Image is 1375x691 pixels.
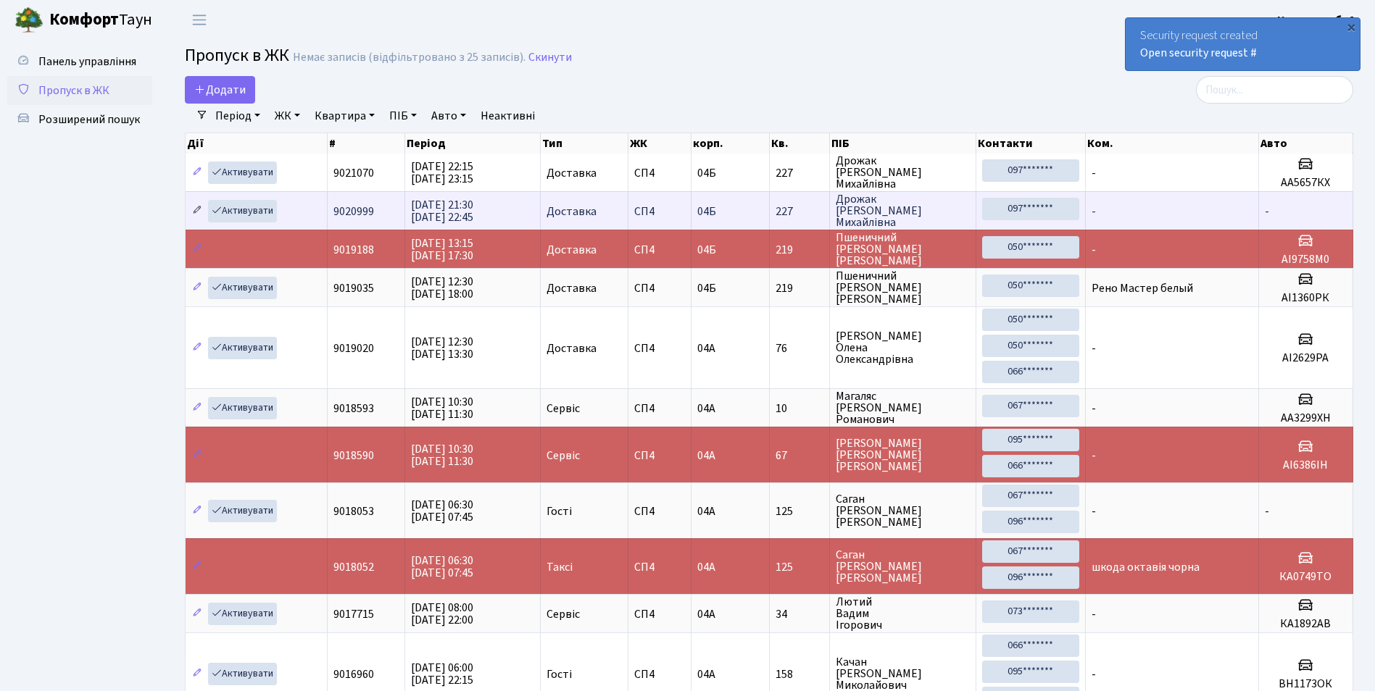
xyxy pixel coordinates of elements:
[333,242,374,258] span: 9019188
[1344,20,1358,34] div: ×
[547,608,580,620] span: Сервіс
[208,603,277,625] a: Активувати
[38,54,136,70] span: Панель управління
[411,553,473,581] span: [DATE] 06:30 [DATE] 07:45
[697,666,715,682] span: 04А
[1086,133,1259,154] th: Ком.
[634,343,685,354] span: СП4
[697,165,716,181] span: 04Б
[836,193,970,228] span: Дрожак [PERSON_NAME] Михайлівна
[333,559,374,575] span: 9018052
[836,549,970,584] span: Саган [PERSON_NAME] [PERSON_NAME]
[776,669,823,680] span: 158
[634,450,685,461] span: СП4
[194,82,246,98] span: Додати
[776,403,823,414] span: 10
[776,561,823,573] span: 125
[697,559,715,575] span: 04А
[1092,606,1096,622] span: -
[405,133,541,154] th: Період
[634,608,685,620] span: СП4
[541,133,628,154] th: Тип
[697,280,716,296] span: 04Б
[1265,176,1347,190] h5: АА5657КХ
[333,401,374,416] span: 9018593
[425,104,472,128] a: Авто
[776,608,823,620] span: 34
[411,600,473,628] span: [DATE] 08:00 [DATE] 22:00
[776,167,823,179] span: 227
[634,561,685,573] span: СП4
[333,204,374,219] span: 9020999
[634,506,685,517] span: СП4
[697,204,716,219] span: 04Б
[1092,165,1096,181] span: -
[1265,411,1347,425] h5: АА3299ХН
[776,244,823,256] span: 219
[1265,677,1347,691] h5: ВН1173ОК
[333,503,374,519] span: 9018053
[208,162,277,184] a: Активувати
[7,76,152,105] a: Пропуск в ЖК
[1092,204,1096,219] span: -
[634,282,685,294] span: СП4
[181,8,217,32] button: Переключити навігацію
[411,394,473,422] span: [DATE] 10:30 [DATE] 11:30
[185,76,255,104] a: Додати
[411,497,473,525] span: [DATE] 06:30 [DATE] 07:45
[776,206,823,217] span: 227
[1265,570,1347,584] h5: КА0749ТО
[628,133,691,154] th: ЖК
[836,596,970,631] span: Лютий Вадим Ігорович
[333,666,374,682] span: 9016960
[776,343,823,354] span: 76
[836,270,970,305] span: Пшеничний [PERSON_NAME] [PERSON_NAME]
[333,340,374,356] span: 9019020
[333,165,374,181] span: 9021070
[293,51,526,64] div: Немає записів (відфільтровано з 25 записів).
[1140,45,1257,61] a: Open security request #
[547,206,597,217] span: Доставка
[411,235,473,264] span: [DATE] 13:15 [DATE] 17:30
[411,197,473,225] span: [DATE] 21:30 [DATE] 22:45
[208,337,277,359] a: Активувати
[634,403,685,414] span: СП4
[333,280,374,296] span: 9019035
[1092,666,1096,682] span: -
[1277,12,1358,28] b: Консьєрж б. 4.
[528,51,572,64] a: Скинути
[7,47,152,76] a: Панель управління
[14,6,43,35] img: logo.png
[634,167,685,179] span: СП4
[333,606,374,622] span: 9017715
[634,206,685,217] span: СП4
[976,133,1086,154] th: Контакти
[1265,617,1347,631] h5: КА1892АВ
[49,8,119,31] b: Комфорт
[697,401,715,416] span: 04А
[1265,204,1269,219] span: -
[208,663,277,685] a: Активувати
[1092,242,1096,258] span: -
[776,282,823,294] span: 219
[1265,291,1347,305] h5: AI1360РК
[1196,76,1353,104] input: Пошук...
[1092,559,1200,575] span: шкода октавія чорна
[634,244,685,256] span: СП4
[1092,503,1096,519] span: -
[411,159,473,187] span: [DATE] 22:15 [DATE] 23:15
[547,506,572,517] span: Гості
[770,133,830,154] th: Кв.
[1092,280,1193,296] span: Рено Мастер белый
[547,282,597,294] span: Доставка
[475,104,541,128] a: Неактивні
[691,133,770,154] th: корп.
[547,343,597,354] span: Доставка
[185,43,289,68] span: Пропуск в ЖК
[1092,340,1096,356] span: -
[547,167,597,179] span: Доставка
[1277,12,1358,29] a: Консьєрж б. 4.
[634,669,685,680] span: СП4
[547,561,573,573] span: Таксі
[1092,401,1096,416] span: -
